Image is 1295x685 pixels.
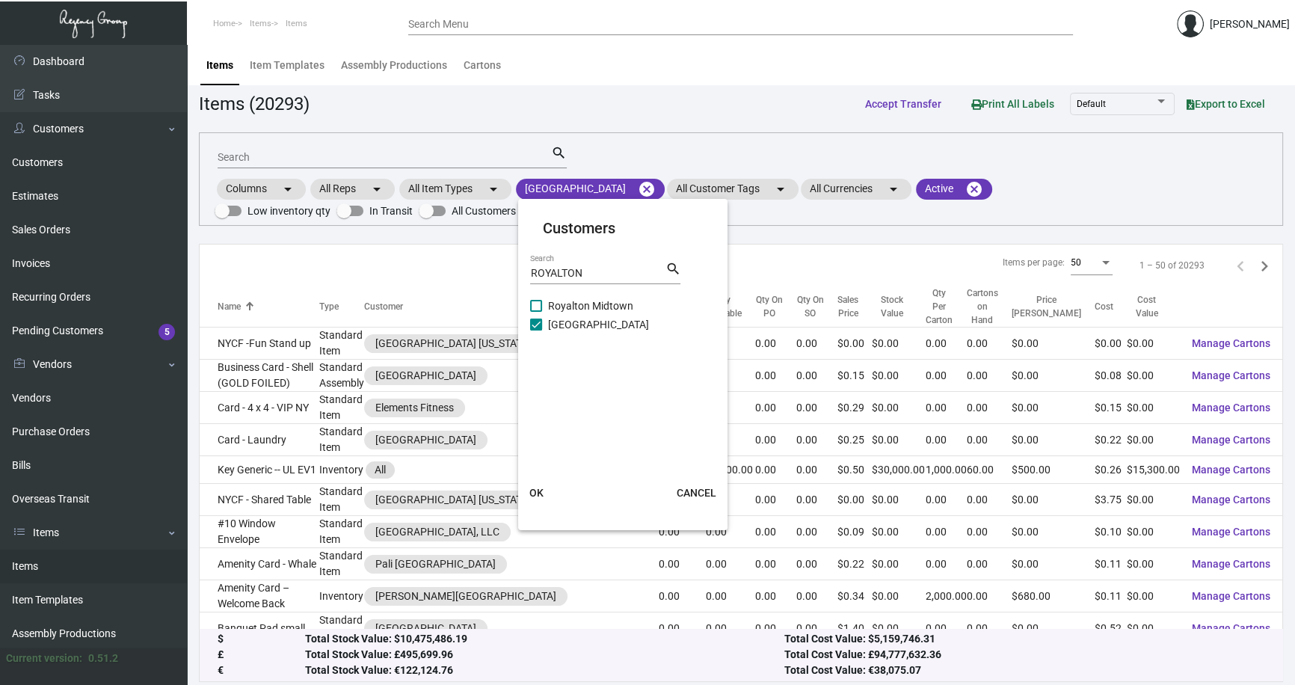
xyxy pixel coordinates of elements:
span: Royalton Midtown [548,297,633,315]
mat-icon: search [665,260,680,278]
span: OK [529,487,544,499]
span: [GEOGRAPHIC_DATA] [548,316,649,334]
mat-card-title: Customers [542,217,704,239]
button: OK [512,479,560,506]
div: 0.51.2 [88,651,118,666]
div: Current version: [6,651,82,666]
span: CANCEL [676,487,716,499]
button: CANCEL [664,479,728,506]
